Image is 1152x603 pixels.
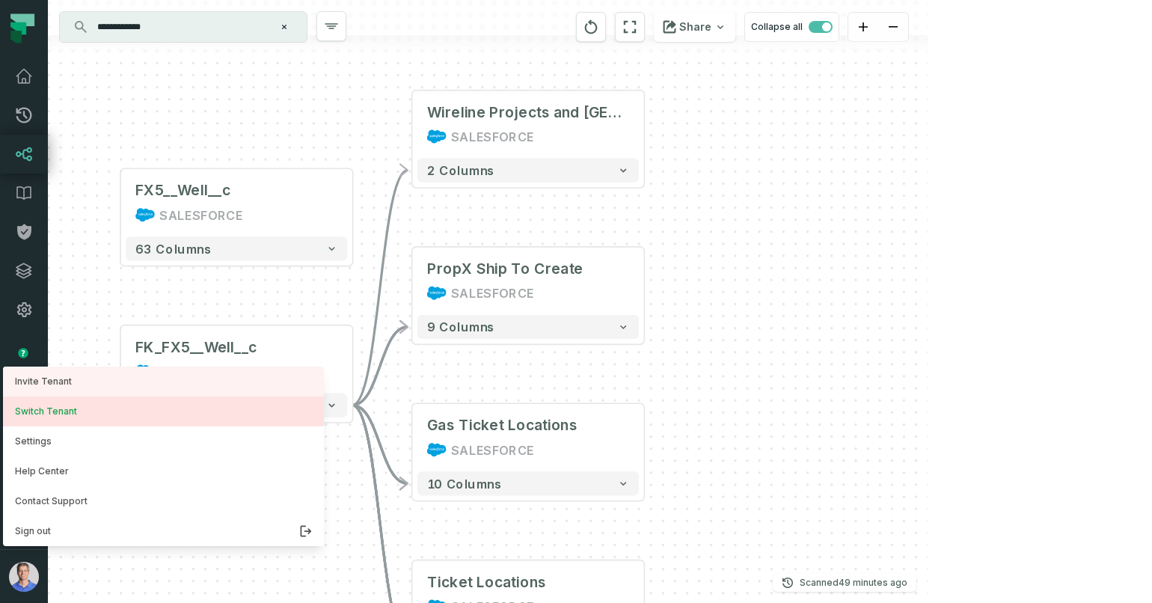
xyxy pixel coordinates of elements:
div: FK_FX5__Well__c [135,337,257,357]
p: Scanned [800,575,907,590]
span: 63 columns [135,242,211,256]
button: Switch Tenant [3,397,324,426]
div: Wireline Projects and [GEOGRAPHIC_DATA] [427,102,630,122]
div: SALESFORCE [159,362,242,382]
a: Invite Tenant [3,367,324,397]
relative-time: Oct 8, 2025, 1:01 PM GMT+3 [839,577,907,588]
button: zoom in [848,13,878,42]
span: 10 columns [427,477,502,491]
button: Scanned[DATE] 1:01:38 PM [773,574,916,592]
img: avatar of Barak Forgoun [9,562,39,592]
div: avatar of Barak Forgoun [3,367,324,546]
g: Edge from 1758b5df09fda150aef80b222c4ca81c to 44f57642e372c48b9649decd3b015737 [352,405,408,484]
g: Edge from 1758b5df09fda150aef80b222c4ca81c to 81c0668fcba14e0e7162912128d47863 [352,327,408,405]
div: Ticket Locations [427,572,546,592]
div: SALESFORCE [451,127,534,147]
a: Contact Support [3,486,324,516]
g: Edge from 1758b5df09fda150aef80b222c4ca81c to 0176a66018dd11203c4337a1190f75d4 [352,171,408,405]
button: Collapse all [744,12,839,42]
button: zoom out [878,13,908,42]
button: Sign out [3,516,324,546]
div: SALESFORCE [451,440,534,459]
button: Settings [3,426,324,456]
span: 2 columns [427,163,494,177]
button: Share [654,12,735,42]
button: Clear search query [277,19,292,34]
div: FX5__Well__c [135,181,230,201]
span: 9 columns [427,319,494,334]
div: Gas Ticket Locations [427,416,577,435]
div: SALESFORCE [451,284,534,303]
a: Help Center [3,456,324,486]
div: SALESFORCE [159,205,242,224]
div: PropX Ship To Create [427,260,583,279]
